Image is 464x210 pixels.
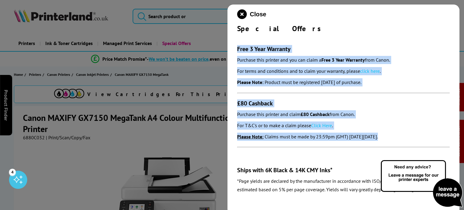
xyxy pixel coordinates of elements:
em: *Page yields are declared by the manufacturer in accordance with ISO/IEC standards or occasionall... [237,178,448,200]
p: For T&C's or to make a claim please . [237,121,450,130]
p: Purchase this printer and claim from Canon. [237,110,450,118]
h3: Free 3 Year Warranty [237,45,450,53]
div: Special Offers [237,24,450,33]
p: . [237,78,450,86]
strong: Free 3 Year Warranty [321,57,365,63]
p: For terms and conditions and to claim your warranty, please . [237,67,450,75]
a: Click Here [311,122,332,128]
button: close modal [237,9,266,19]
strong: Please Note: [237,134,263,140]
h3: Ships with 6K Black & 14K CMY Inks* [237,166,450,174]
em: Product must be registered [DATE] of purchase [265,79,360,85]
span: Close [250,11,266,18]
i: Claims must be made by 23:59pm (GMT) [DATE][DATE] [265,134,377,140]
h3: £80 Cashback [237,99,450,107]
strong: Please Note: [237,79,263,85]
strong: £80 Cashback [301,111,330,117]
img: Open Live Chat window [379,159,464,209]
p: Purchase this printer and you can claim a from Canon. [237,56,450,64]
div: 4 [9,169,16,175]
a: click here [360,68,380,74]
p: . [237,133,450,141]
